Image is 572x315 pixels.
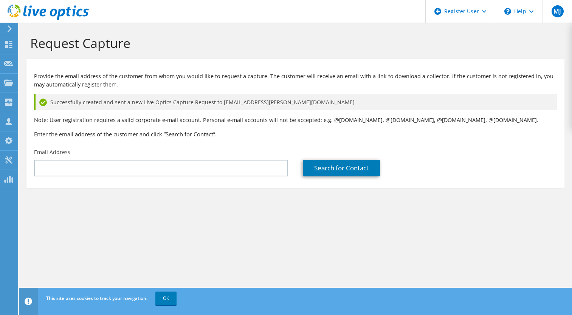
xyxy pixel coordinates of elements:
span: MJ [552,5,564,17]
span: This site uses cookies to track your navigation. [46,295,147,301]
p: Note: User registration requires a valid corporate e-mail account. Personal e-mail accounts will ... [34,116,557,124]
h1: Request Capture [30,35,557,51]
p: Provide the email address of the customer from whom you would like to request a capture. The cust... [34,72,557,89]
label: Email Address [34,148,70,156]
a: Search for Contact [303,160,380,176]
svg: \n [504,8,511,15]
span: Successfully created and sent a new Live Optics Capture Request to [EMAIL_ADDRESS][PERSON_NAME][D... [50,98,355,107]
a: OK [155,292,177,305]
h3: Enter the email address of the customer and click “Search for Contact”. [34,130,557,138]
